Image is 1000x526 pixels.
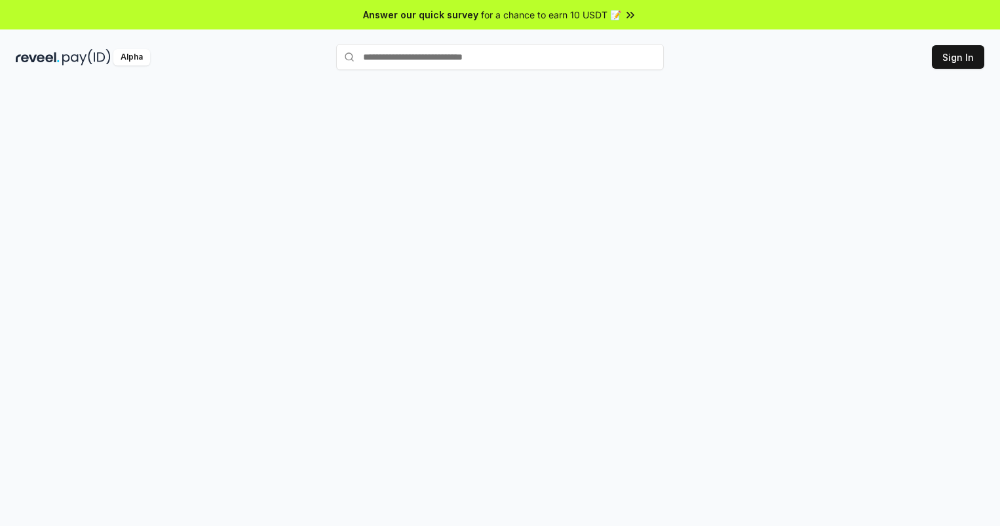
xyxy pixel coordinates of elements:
div: Alpha [113,49,150,66]
img: reveel_dark [16,49,60,66]
img: pay_id [62,49,111,66]
span: for a chance to earn 10 USDT 📝 [481,8,621,22]
span: Answer our quick survey [363,8,478,22]
button: Sign In [932,45,984,69]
